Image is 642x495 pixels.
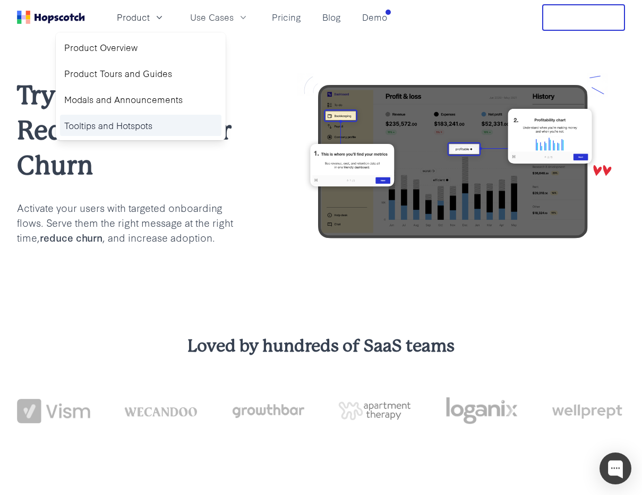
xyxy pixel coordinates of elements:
[60,115,221,136] a: Tooltips and Hotspots
[17,335,625,358] h3: Loved by hundreds of SaaS teams
[358,8,391,26] a: Demo
[17,78,251,183] h1: Try Hopscotch, Reduce Customer Churn
[17,200,251,245] p: Activate your users with targeted onboarding flows. Serve them the right message at the right tim...
[124,406,198,416] img: wecandoo-logo
[60,37,221,58] a: Product Overview
[40,230,102,244] b: reduce churn
[338,402,412,420] img: png-apartment-therapy-house-studio-apartment-home
[190,11,234,24] span: Use Cases
[184,8,255,26] button: Use Cases
[542,4,625,31] button: Free Trial
[60,63,221,84] a: Product Tours and Guides
[445,392,518,430] img: loganix-logo
[268,8,305,26] a: Pricing
[552,401,626,422] img: wellprept logo
[318,8,345,26] a: Blog
[110,8,171,26] button: Product
[117,11,150,24] span: Product
[60,89,221,110] a: Modals and Announcements
[231,404,304,418] img: growthbar-logo
[17,11,85,24] a: Home
[17,399,90,423] img: vism logo
[285,73,625,250] img: user onboarding with hopscotch update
